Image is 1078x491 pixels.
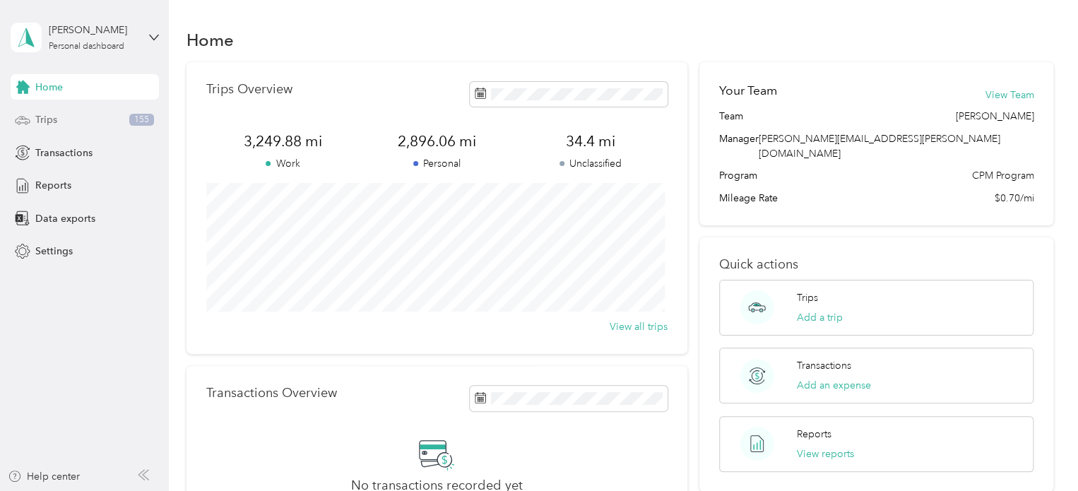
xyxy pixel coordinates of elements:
[49,42,124,51] div: Personal dashboard
[719,257,1033,272] p: Quick actions
[8,469,80,484] button: Help center
[35,211,95,226] span: Data exports
[759,133,1000,160] span: [PERSON_NAME][EMAIL_ADDRESS][PERSON_NAME][DOMAIN_NAME]
[994,191,1033,206] span: $0.70/mi
[514,131,668,151] span: 34.4 mi
[797,358,851,373] p: Transactions
[719,168,757,183] span: Program
[49,23,137,37] div: [PERSON_NAME]
[985,88,1033,102] button: View Team
[610,319,668,334] button: View all trips
[514,156,668,171] p: Unclassified
[719,131,759,161] span: Manager
[206,82,292,97] p: Trips Overview
[35,146,93,160] span: Transactions
[955,109,1033,124] span: [PERSON_NAME]
[129,114,154,126] span: 155
[719,191,778,206] span: Mileage Rate
[35,112,57,127] span: Trips
[186,32,234,47] h1: Home
[797,427,831,442] p: Reports
[206,386,337,401] p: Transactions Overview
[35,80,63,95] span: Home
[797,310,843,325] button: Add a trip
[999,412,1078,491] iframe: Everlance-gr Chat Button Frame
[360,156,514,171] p: Personal
[206,156,360,171] p: Work
[797,290,818,305] p: Trips
[35,244,73,259] span: Settings
[719,82,777,100] h2: Your Team
[206,131,360,151] span: 3,249.88 mi
[719,109,743,124] span: Team
[35,178,71,193] span: Reports
[971,168,1033,183] span: CPM Program
[797,378,871,393] button: Add an expense
[797,446,854,461] button: View reports
[360,131,514,151] span: 2,896.06 mi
